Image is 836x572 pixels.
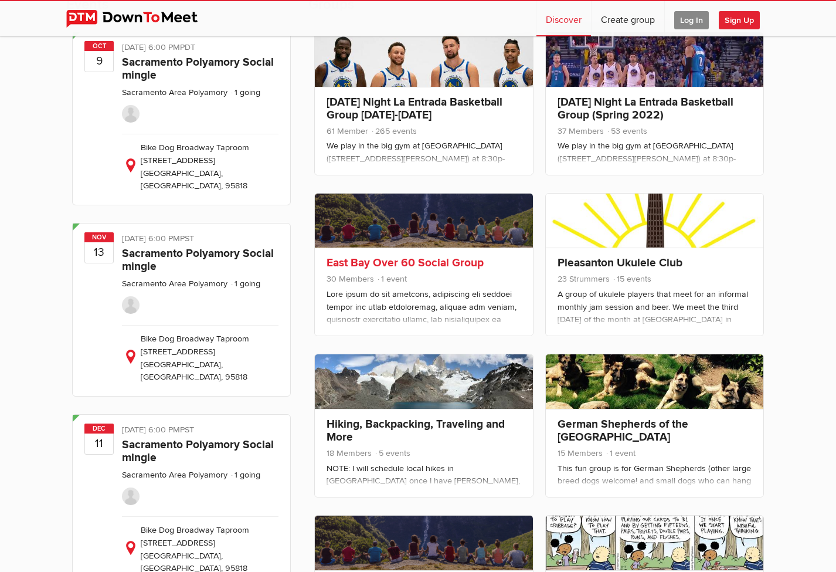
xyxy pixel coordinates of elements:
[122,470,227,480] a: Sacramento Area Polyamory
[327,256,484,270] a: East Bay Over 60 Social Group
[558,95,733,122] a: [DATE] Night La Entrada Basketball Group (Spring 2022)
[84,41,114,51] span: Oct
[84,424,114,434] span: Dec
[605,448,636,458] span: 1 event
[85,242,113,263] b: 13
[558,256,682,270] a: Pleasanton Ukulele Club
[327,126,368,136] span: 61 Member
[122,296,140,314] img: Sarah Elizabeth Tygert
[122,246,274,273] a: Sacramento Polyamory Social mingle
[558,417,688,444] a: German Shepherds of the [GEOGRAPHIC_DATA]
[122,279,227,289] a: Sacramento Area Polyamory
[327,140,521,355] div: We play in the big gym at [GEOGRAPHIC_DATA] ([STREET_ADDRESS][PERSON_NAME]) at 8:30p-10:00p. Plea...
[122,438,274,465] a: Sacramento Polyamory Social mingle
[592,1,664,36] a: Create group
[719,11,760,29] span: Sign Up
[558,140,752,343] div: We play in the big gym at [GEOGRAPHIC_DATA] ([STREET_ADDRESS][PERSON_NAME]) at 8:30p-10:00p. Plea...
[122,424,278,439] div: [DATE] 6:00 PM
[122,55,274,82] a: Sacramento Polyamory Social mingle
[665,1,718,36] a: Log In
[558,126,604,136] span: 37 Members
[180,425,194,435] span: America/Los_Angeles
[558,288,752,415] div: A group of ukulele players that meet for an informal monthly jam session and beer. We meet the th...
[180,233,194,243] span: America/Los_Angeles
[558,448,603,458] span: 15 Members
[122,105,140,123] img: Sarah Elizabeth Tygert
[719,1,769,36] a: Sign Up
[536,1,591,36] a: Discover
[122,488,140,505] img: Sarah Elizabeth Tygert
[122,41,278,56] div: [DATE] 6:00 PM
[327,274,374,284] span: 30 Members
[674,11,709,29] span: Log In
[84,232,114,242] span: Nov
[122,232,278,248] div: [DATE] 6:00 PM
[558,274,610,284] span: 23 Strummers
[374,448,410,458] span: 5 events
[612,274,651,284] span: 15 events
[327,288,521,567] div: Lore ipsum do sit ametcons, adipiscing eli seddoei tempor inc utlab etdoloremag, aliquae adm veni...
[371,126,417,136] span: 265 events
[606,126,647,136] span: 53 events
[327,95,502,122] a: [DATE] Night La Entrada Basketball Group [DATE]-[DATE]
[85,50,113,72] b: 9
[230,279,260,289] li: 1 going
[141,143,249,191] span: Bike Dog Broadway Taproom [STREET_ADDRESS] [GEOGRAPHIC_DATA], [GEOGRAPHIC_DATA], 95818
[327,448,372,458] span: 18 Members
[376,274,407,284] span: 1 event
[180,42,195,52] span: America/Los_Angeles
[122,87,227,97] a: Sacramento Area Polyamory
[327,417,505,444] a: Hiking, Backpacking, Traveling and More
[230,87,260,97] li: 1 going
[66,10,216,28] img: DownToMeet
[85,433,113,454] b: 11
[230,470,260,480] li: 1 going
[141,334,249,382] span: Bike Dog Broadway Taproom [STREET_ADDRESS] [GEOGRAPHIC_DATA], [GEOGRAPHIC_DATA], 95818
